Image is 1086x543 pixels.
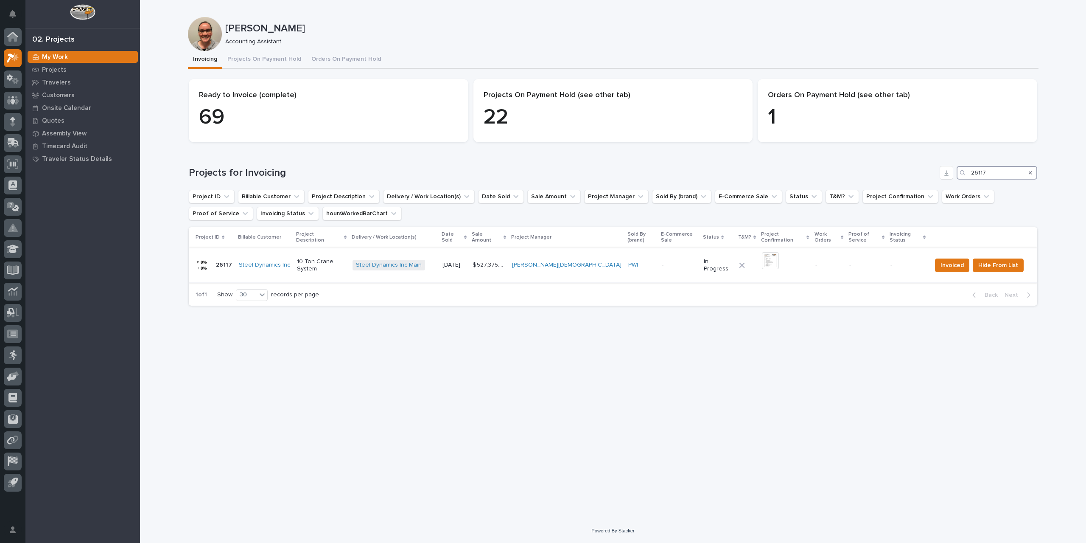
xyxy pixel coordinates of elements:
[199,105,458,130] p: 69
[322,207,402,220] button: hoursWorkedBarChart
[815,262,843,269] p: -
[32,35,75,45] div: 02. Projects
[627,230,656,245] p: Sold By (brand)
[42,53,68,61] p: My Work
[442,230,462,245] p: Date Sold
[189,190,235,203] button: Project ID
[786,190,822,203] button: Status
[768,91,1027,100] p: Orders On Payment Hold (see other tab)
[42,117,64,125] p: Quotes
[297,258,346,273] p: 10 Ton Crane System
[196,233,220,242] p: Project ID
[25,89,140,101] a: Customers
[940,260,964,270] span: Invoiced
[512,262,621,269] a: [PERSON_NAME][DEMOGRAPHIC_DATA]
[217,291,232,298] p: Show
[591,528,634,533] a: Powered By Stacker
[189,207,253,220] button: Proof of Service
[1005,291,1023,299] span: Next
[662,262,697,269] p: -
[42,130,87,138] p: Assembly View
[472,230,501,245] p: Sale Amount
[704,258,732,273] p: In Progress
[761,230,804,245] p: Project Confirmation
[980,291,998,299] span: Back
[25,114,140,127] a: Quotes
[584,190,649,203] button: Project Manager
[661,230,698,245] p: E-Commerce Sale
[768,105,1027,130] p: 1
[42,104,91,112] p: Onsite Calendar
[271,291,319,298] p: records per page
[442,262,466,269] p: [DATE]
[25,152,140,165] a: Traveler Status Details
[11,10,22,24] div: Notifications
[957,166,1037,180] input: Search
[216,260,234,269] p: 26117
[862,190,938,203] button: Project Confirmation
[308,190,380,203] button: Project Description
[942,190,994,203] button: Work Orders
[356,262,422,269] a: Steel Dynamics Inc Main
[238,190,305,203] button: Billable Customer
[70,4,95,20] img: Workspace Logo
[715,190,782,203] button: E-Commerce Sale
[257,207,319,220] button: Invoicing Status
[890,262,925,269] p: -
[4,5,22,23] button: Notifications
[703,233,719,242] p: Status
[973,259,1024,272] button: Hide From List
[42,92,75,99] p: Customers
[296,230,342,245] p: Project Description
[978,260,1018,270] span: Hide From List
[25,127,140,140] a: Assembly View
[935,259,969,272] button: Invoiced
[42,79,71,87] p: Travelers
[225,38,1032,45] p: Accounting Assistant
[652,190,711,203] button: Sold By (brand)
[383,190,475,203] button: Delivery / Work Location(s)
[42,66,67,74] p: Projects
[306,51,386,69] button: Orders On Payment Hold
[236,290,257,299] div: 30
[25,140,140,152] a: Timecard Audit
[473,260,507,269] p: $ 527,375.89
[239,262,290,269] a: Steel Dynamics Inc
[352,233,417,242] p: Delivery / Work Location(s)
[25,63,140,76] a: Projects
[890,230,921,245] p: Invoicing Status
[826,190,859,203] button: T&M?
[484,105,743,130] p: 22
[189,248,1037,282] tr: 2611726117 Steel Dynamics Inc 10 Ton Crane SystemSteel Dynamics Inc Main [DATE]$ 527,375.89$ 527,...
[1001,291,1037,299] button: Next
[527,190,581,203] button: Sale Amount
[966,291,1001,299] button: Back
[814,230,839,245] p: Work Orders
[478,190,524,203] button: Date Sold
[189,284,214,305] p: 1 of 1
[225,23,1035,35] p: [PERSON_NAME]
[511,233,551,242] p: Project Manager
[848,230,879,245] p: Proof of Service
[484,91,743,100] p: Projects On Payment Hold (see other tab)
[189,167,936,179] h1: Projects for Invoicing
[25,101,140,114] a: Onsite Calendar
[42,143,87,150] p: Timecard Audit
[849,262,883,269] p: -
[199,91,458,100] p: Ready to Invoice (complete)
[222,51,306,69] button: Projects On Payment Hold
[25,51,140,63] a: My Work
[25,76,140,89] a: Travelers
[188,51,222,69] button: Invoicing
[42,155,112,163] p: Traveler Status Details
[628,262,638,269] a: PWI
[238,233,281,242] p: Billable Customer
[738,233,751,242] p: T&M?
